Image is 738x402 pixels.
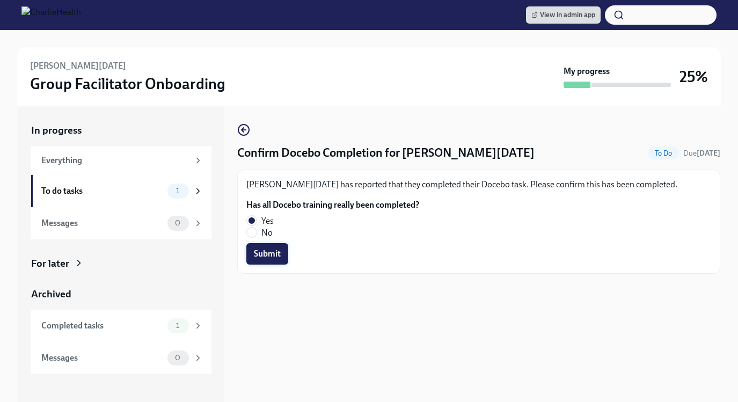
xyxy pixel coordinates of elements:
a: To do tasks1 [31,175,211,207]
span: View in admin app [531,10,595,20]
a: Completed tasks1 [31,310,211,342]
div: Completed tasks [41,320,163,332]
span: Submit [254,248,281,259]
span: 1 [170,187,186,195]
span: 0 [169,219,187,227]
a: Messages0 [31,342,211,374]
span: Due [683,149,720,158]
strong: [DATE] [697,149,720,158]
span: 1 [170,321,186,330]
a: View in admin app [526,6,601,24]
div: Messages [41,217,163,229]
label: Has all Docebo training really been completed? [246,199,419,211]
div: To do tasks [41,185,163,197]
h3: Group Facilitator Onboarding [30,74,225,93]
p: [PERSON_NAME][DATE] has reported that they completed their Docebo task. Please confirm this has b... [246,179,711,191]
span: 0 [169,354,187,362]
span: No [261,227,273,239]
strong: My progress [564,65,610,77]
h4: Confirm Docebo Completion for [PERSON_NAME][DATE] [237,145,535,161]
a: In progress [31,123,211,137]
img: CharlieHealth [21,6,81,24]
a: Messages0 [31,207,211,239]
div: Messages [41,352,163,364]
div: Everything [41,155,189,166]
h3: 25% [679,67,708,86]
a: For later [31,257,211,271]
span: To Do [648,149,679,157]
span: Yes [261,215,274,227]
span: August 15th, 2025 10:00 [683,148,720,158]
a: Archived [31,287,211,301]
button: Submit [246,243,288,265]
h6: [PERSON_NAME][DATE] [30,60,126,72]
a: Everything [31,146,211,175]
div: For later [31,257,69,271]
